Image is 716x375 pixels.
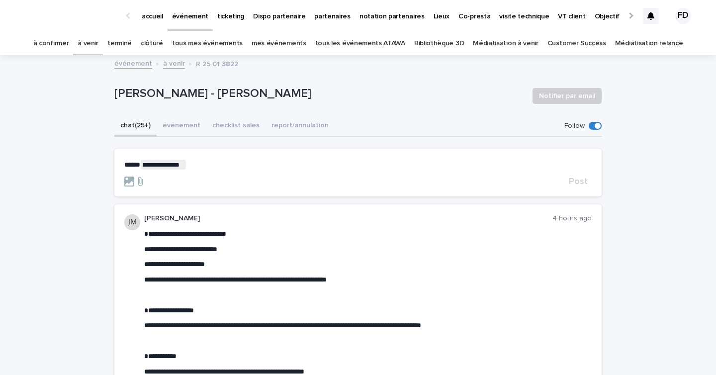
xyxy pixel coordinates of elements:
button: Notifier par email [533,88,602,104]
a: tous les événements ATAWA [315,32,405,55]
div: FD [675,8,691,24]
a: à venir [163,57,185,69]
p: [PERSON_NAME] - [PERSON_NAME] [114,87,525,101]
button: Post [565,177,592,186]
a: événement [114,57,152,69]
p: Follow [564,122,585,130]
span: Notifier par email [539,91,595,101]
span: Post [569,177,588,186]
a: à venir [78,32,98,55]
button: événement [157,116,206,137]
a: mes événements [252,32,306,55]
a: Médiatisation relance [615,32,683,55]
a: Customer Success [547,32,606,55]
button: report/annulation [266,116,335,137]
p: R 25 01 3822 [196,58,238,69]
a: terminé [107,32,132,55]
button: checklist sales [206,116,266,137]
a: à confirmer [33,32,69,55]
a: Bibliothèque 3D [414,32,464,55]
img: Ls34BcGeRexTGTNfXpUC [20,6,116,26]
button: chat (25+) [114,116,157,137]
a: clôturé [141,32,163,55]
p: [PERSON_NAME] [144,214,552,223]
a: tous mes événements [172,32,243,55]
a: Médiatisation à venir [473,32,538,55]
p: 4 hours ago [552,214,592,223]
